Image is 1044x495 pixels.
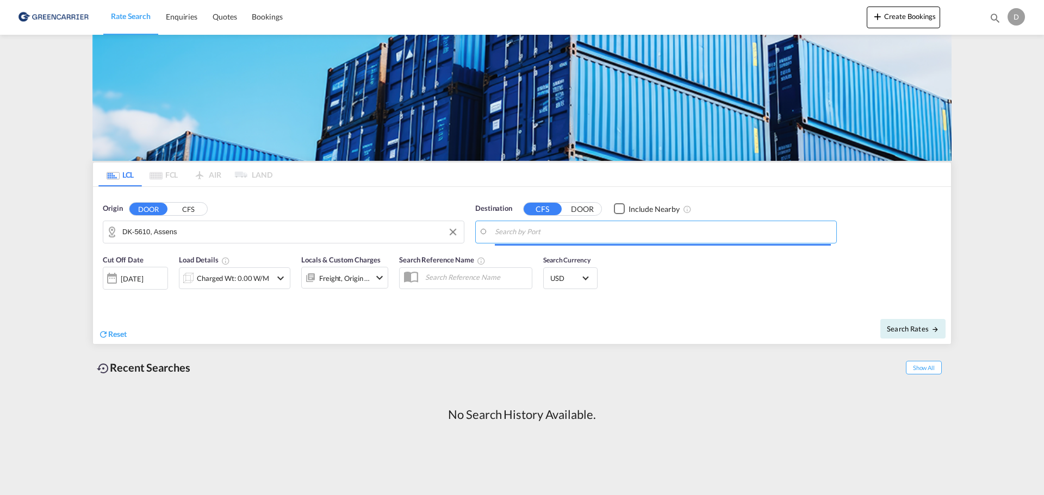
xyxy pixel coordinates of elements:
[880,319,946,339] button: Search Ratesicon-arrow-right
[887,324,939,333] span: Search Rates
[122,224,458,240] input: Search by Door
[495,224,831,240] input: Search by Port
[475,203,512,214] span: Destination
[477,256,486,265] md-icon: Your search will be saved by the below given name
[103,203,122,214] span: Origin
[614,203,680,215] md-checkbox: Checkbox No Ink
[221,256,230,265] md-icon: Chargeable Weight
[1008,8,1025,26] div: D
[373,271,386,284] md-icon: icon-chevron-down
[179,255,230,264] span: Load Details
[871,10,884,23] md-icon: icon-plus 400-fg
[98,162,142,186] md-tab-item: LCL
[111,11,151,21] span: Rate Search
[543,256,591,264] span: Search Currency
[524,203,562,215] button: CFS
[103,289,111,303] md-datepicker: Select
[549,270,592,286] md-select: Select Currency: $ USDUnited States Dollar
[98,329,127,341] div: icon-refreshReset
[93,187,951,344] div: Origin DOOR CFS DK-5610, AssensDestination CFS DOORCheckbox No Ink Unchecked: Ignores neighbourin...
[166,12,197,21] span: Enquiries
[179,267,290,289] div: Charged Wt: 0.00 W/Micon-chevron-down
[213,12,237,21] span: Quotes
[108,329,127,339] span: Reset
[103,221,464,243] md-input-container: DK-5610, Assens
[92,35,952,161] img: GreenCarrierFCL_LCL.png
[98,329,108,339] md-icon: icon-refresh
[197,271,269,286] div: Charged Wt: 0.00 W/M
[129,203,167,215] button: DOOR
[683,205,692,214] md-icon: Unchecked: Ignores neighbouring ports when fetching rates.Checked : Includes neighbouring ports w...
[445,224,461,240] button: Clear Input
[16,5,90,29] img: b0b18ec08afe11efb1d4932555f5f09d.png
[319,271,370,286] div: Freight Origin Destination
[97,362,110,375] md-icon: icon-backup-restore
[121,274,143,284] div: [DATE]
[931,325,939,333] md-icon: icon-arrow-right
[448,406,595,423] div: No Search History Available.
[629,204,680,215] div: Include Nearby
[563,203,601,215] button: DOOR
[103,255,144,264] span: Cut Off Date
[92,355,195,380] div: Recent Searches
[989,12,1001,28] div: icon-magnify
[274,272,287,285] md-icon: icon-chevron-down
[906,361,942,374] span: Show All
[301,267,388,289] div: Freight Origin Destinationicon-chevron-down
[301,255,381,264] span: Locals & Custom Charges
[867,7,940,28] button: icon-plus 400-fgCreate Bookings
[989,12,1001,24] md-icon: icon-magnify
[103,267,168,290] div: [DATE]
[98,162,272,186] md-pagination-wrapper: Use the left and right arrow keys to navigate between tabs
[420,269,532,285] input: Search Reference Name
[550,273,581,283] span: USD
[252,12,282,21] span: Bookings
[399,255,486,264] span: Search Reference Name
[169,203,207,215] button: CFS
